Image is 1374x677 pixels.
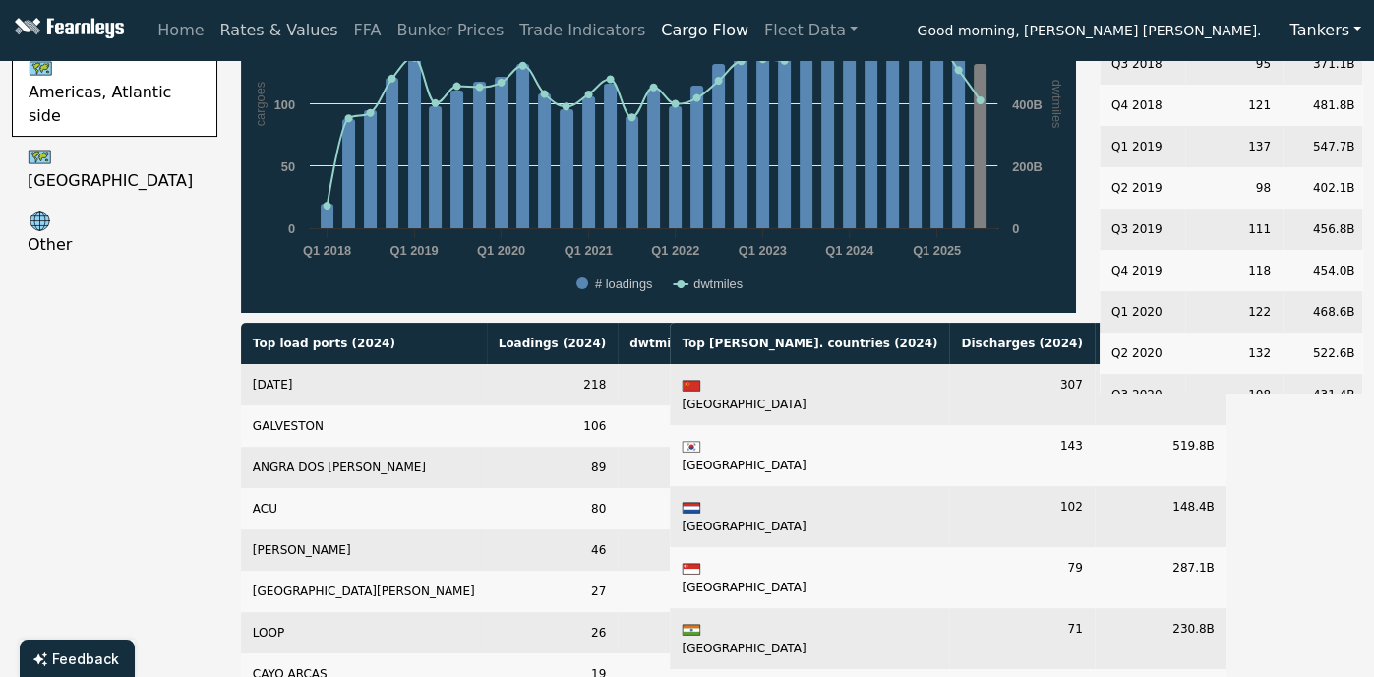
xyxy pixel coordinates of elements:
td: Q3 2018 [1100,43,1185,85]
text: Q1 2021 [565,243,613,258]
td: 456.8B [1283,209,1366,250]
a: Americas, Atlantic side [12,47,217,137]
td: 122 [1185,291,1283,333]
td: 27 [487,571,619,612]
text: Q1 2022 [651,243,699,258]
td: Q3 2019 [1100,209,1185,250]
th: Loadings ( 2024 ) [487,323,619,364]
td: Q3 2020 [1100,374,1185,415]
td: 102 [949,486,1094,547]
text: 200B [1012,159,1043,174]
a: Trade Indicators [511,11,653,50]
img: Fearnleys Logo [10,18,124,42]
text: Q1 2024 [825,243,874,258]
td: 132 [1185,333,1283,374]
text: 100 [273,97,294,112]
td: 389.1B [618,405,749,447]
td: 284.0B [618,447,749,488]
td: 118 [1185,250,1283,291]
td: 102.3B [618,612,749,653]
text: dwtmiles [693,277,743,291]
a: Fleet Data [756,11,866,50]
th: Top [PERSON_NAME]. countries ( 2024 ) [670,323,949,364]
td: 307 [949,364,1094,425]
a: Home [149,11,211,50]
td: [GEOGRAPHIC_DATA] [670,425,949,486]
td: [GEOGRAPHIC_DATA] [670,547,949,608]
td: 431.4B [1283,374,1366,415]
td: 454.0B [1283,250,1366,291]
text: dwtmiles [1049,80,1064,129]
td: LOOP [241,612,487,653]
text: 0 [1012,221,1019,236]
td: 79 [949,547,1094,608]
td: 26 [487,612,619,653]
text: cargoes [252,82,267,127]
td: Q2 2019 [1100,167,1185,209]
th: Discharges ( 2024 ) [949,323,1094,364]
td: 98.3B [618,571,749,612]
td: 106 [487,405,619,447]
td: [GEOGRAPHIC_DATA] [670,486,949,547]
text: Q1 2018 [303,243,351,258]
td: 371.1B [1283,43,1366,85]
td: 224.0B [618,488,749,529]
text: # loadings [595,277,652,291]
th: Top load ports ( 2024 ) [241,323,487,364]
td: ACU [241,488,487,529]
td: 402.1B [1283,167,1366,209]
text: Q1 2019 [389,243,438,258]
text: 400B [1012,97,1043,112]
td: Q1 2020 [1100,291,1185,333]
td: 468.6B [1283,291,1366,333]
td: 218 [487,364,619,405]
a: Bunker Prices [388,11,511,50]
td: [GEOGRAPHIC_DATA][PERSON_NAME] [241,571,487,612]
td: GALVESTON [241,405,487,447]
td: 137 [1185,126,1283,167]
td: [GEOGRAPHIC_DATA] [670,364,949,425]
td: [GEOGRAPHIC_DATA] [670,608,949,669]
td: 108 [1185,374,1283,415]
text: 50 [281,159,295,174]
td: Q4 2019 [1100,250,1185,291]
td: [DATE] [241,364,487,405]
a: Rates & Values [212,11,346,50]
td: Q1 2019 [1100,126,1185,167]
a: FFA [346,11,389,50]
td: 95 [1185,43,1283,85]
td: 80 [487,488,619,529]
td: 818.0B [618,364,749,405]
a: Cargo Flow [653,11,756,50]
td: 547.7B [1283,126,1366,167]
td: [PERSON_NAME] [241,529,487,571]
td: 111 [1185,209,1283,250]
text: Q1 2023 [739,243,787,258]
td: 98 [1185,167,1283,209]
td: Q4 2018 [1100,85,1185,126]
text: Q1 2025 [913,243,961,258]
a: Other [12,201,217,265]
td: 121 [1185,85,1283,126]
span: Good morning, [PERSON_NAME] [PERSON_NAME]. [917,16,1261,49]
td: Q2 2020 [1100,333,1185,374]
td: 143 [949,425,1094,486]
td: 71 [949,608,1094,669]
a: [GEOGRAPHIC_DATA] [12,137,217,201]
td: ANGRA DOS [PERSON_NAME] [241,447,487,488]
th: dwtmiles ( 2024 ) [618,323,749,364]
text: Q1 2020 [477,243,525,258]
text: 0 [288,221,295,236]
button: Tankers [1277,12,1374,49]
td: 481.8B [1283,85,1366,126]
td: 134.8B [618,529,749,571]
td: 89 [487,447,619,488]
td: 46 [487,529,619,571]
td: 522.6B [1283,333,1366,374]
